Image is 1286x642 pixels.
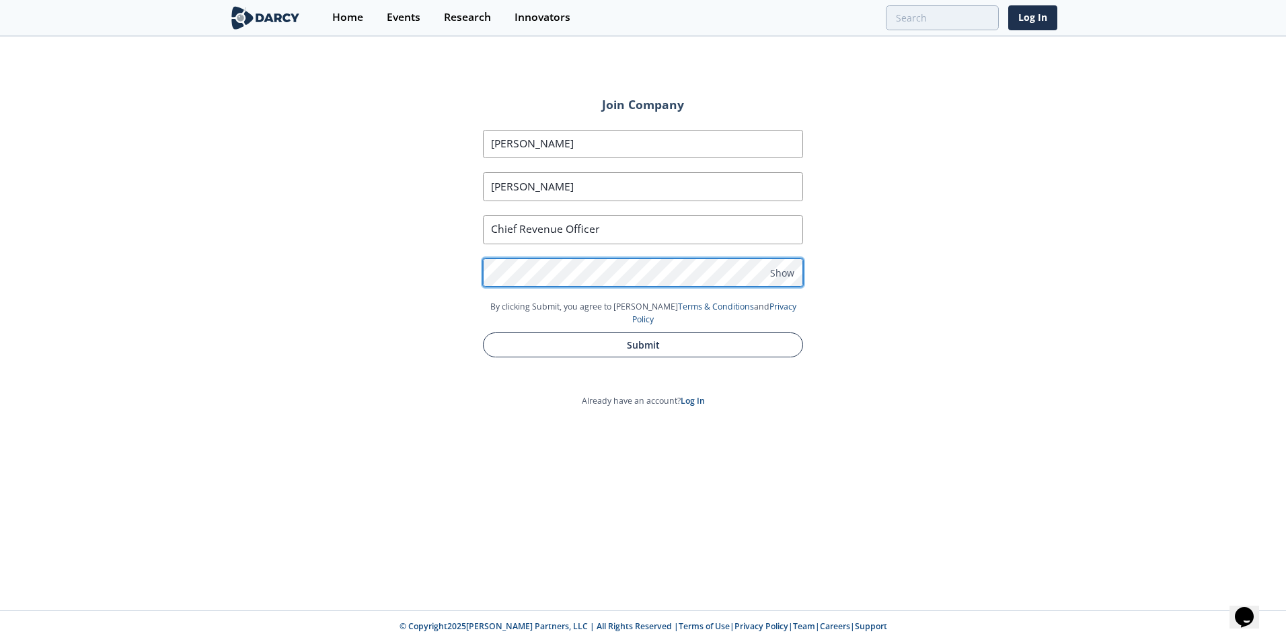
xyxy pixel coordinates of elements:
a: Support [855,620,887,632]
div: Research [444,12,491,23]
a: Log In [1008,5,1057,30]
a: Terms & Conditions [678,301,754,312]
img: logo-wide.svg [229,6,302,30]
input: Job Title [483,215,803,244]
p: Already have an account? [445,395,841,407]
a: Team [793,620,815,632]
p: © Copyright 2025 [PERSON_NAME] Partners, LLC | All Rights Reserved | | | | | [145,620,1141,633]
input: Last Name [483,172,803,201]
span: Show [770,265,794,279]
p: By clicking Submit, you agree to [PERSON_NAME] and [483,301,803,326]
div: Innovators [515,12,570,23]
a: Careers [820,620,850,632]
button: Submit [483,332,803,357]
iframe: chat widget [1230,588,1273,629]
h2: Join Company [464,99,822,111]
div: Events [387,12,420,23]
a: Privacy Policy [734,620,788,632]
a: Log In [681,395,705,406]
a: Terms of Use [679,620,730,632]
input: Advanced Search [886,5,999,30]
div: Home [332,12,363,23]
a: Privacy Policy [632,301,796,324]
input: First Name [483,130,803,159]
